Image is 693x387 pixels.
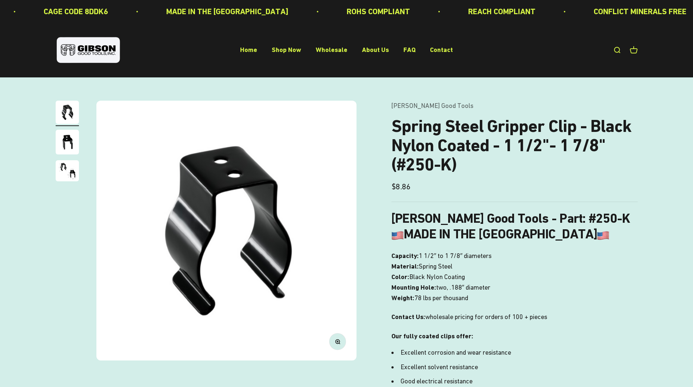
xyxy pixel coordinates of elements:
[391,262,419,270] b: Material:
[401,377,473,385] span: Good electrical resistance
[391,332,473,340] strong: Our fully coated clips offer:
[56,101,79,126] button: Go to item 1
[391,117,638,174] h1: Spring Steel Gripper Clip - Black Nylon Coated - 1 1/2"- 1 7/8" (#250-K)
[594,5,686,18] p: CONFLICT MINERALS FREE
[403,46,415,54] a: FAQ
[391,294,414,302] b: Weight:
[166,5,288,18] p: MADE IN THE [GEOGRAPHIC_DATA]
[391,283,436,291] b: Mounting Hole:
[347,5,410,18] p: ROHS COMPLIANT
[56,130,79,157] button: Go to item 2
[44,5,108,18] p: CAGE CODE 8DDK6
[414,293,468,303] span: 78 lbs per thousand
[391,273,409,281] b: Color:
[316,46,347,54] a: Wholesale
[56,101,79,124] img: Gripper clip, made & shipped from the USA!
[240,46,257,54] a: Home
[362,46,389,54] a: About Us
[409,272,465,282] span: Black Nylon Coating
[436,282,490,293] span: two, .188″ diameter
[56,130,79,154] img: close up of a spring steel gripper clip, tool clip, durable, secure holding, Excellent corrosion ...
[391,226,609,242] b: MADE IN THE [GEOGRAPHIC_DATA]
[419,261,453,272] span: Spring Steel
[419,251,492,261] span: 1 1/2″ to 1 7/8″ diameters
[401,363,478,371] span: Excellent solvent resistance
[56,160,79,184] button: Go to item 3
[468,5,535,18] p: REACH COMPLIANT
[272,46,301,54] a: Shop Now
[430,46,453,54] a: Contact
[96,101,357,360] img: Gripper clip, made & shipped from the USA!
[401,348,511,356] span: Excellent corrosion and wear resistance
[391,312,638,322] p: wholesale pricing for orders of 100 + pieces
[391,102,473,109] a: [PERSON_NAME] Good Tools
[56,160,79,181] img: close up of a spring steel gripper clip, tool clip, durable, secure holding, Excellent corrosion ...
[391,252,419,259] b: Capacity:
[391,313,425,321] strong: Contact Us:
[391,180,411,193] sale-price: $8.86
[391,211,630,226] b: [PERSON_NAME] Good Tools - Part: #250-K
